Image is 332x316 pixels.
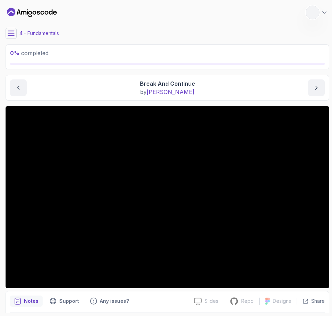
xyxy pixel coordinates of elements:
p: Repo [241,298,254,305]
iframe: 17 - Break and Continue [6,106,329,288]
a: Dashboard [7,7,57,18]
button: next content [308,79,325,96]
span: [PERSON_NAME] [147,88,194,95]
p: Slides [204,298,218,305]
p: Share [311,298,325,305]
p: Designs [273,298,291,305]
button: notes button [10,296,43,307]
p: Notes [24,298,38,305]
button: Share [297,298,325,305]
p: Break And Continue [140,79,195,88]
p: 4 - Fundamentals [19,30,59,37]
button: Support button [45,296,83,307]
span: 0 % [10,50,20,57]
p: Support [59,298,79,305]
p: by [140,88,195,96]
button: user profile image [306,6,328,19]
span: completed [10,50,49,57]
img: user profile image [306,6,319,19]
p: Any issues? [100,298,129,305]
button: Feedback button [86,296,133,307]
button: previous content [10,79,27,96]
